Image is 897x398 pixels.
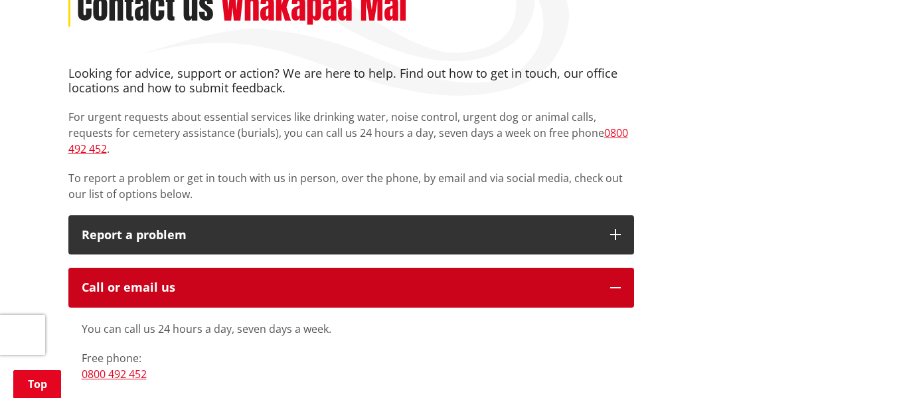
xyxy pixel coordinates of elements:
[68,109,634,157] p: For urgent requests about essential services like drinking water, noise control, urgent dog or an...
[82,321,621,337] p: You can call us 24 hours a day, seven days a week.
[82,350,621,382] p: Free phone:
[68,126,628,156] a: 0800 492 452
[68,66,634,95] h4: Looking for advice, support or action? We are here to help. Find out how to get in touch, our off...
[836,342,884,390] iframe: Messenger Launcher
[68,268,634,308] button: Call or email us
[68,170,634,202] p: To report a problem or get in touch with us in person, over the phone, by email and via social me...
[68,215,634,255] button: Report a problem
[82,367,147,381] a: 0800 492 452
[82,229,597,242] p: Report a problem
[13,370,61,398] a: Top
[82,281,597,294] div: Call or email us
